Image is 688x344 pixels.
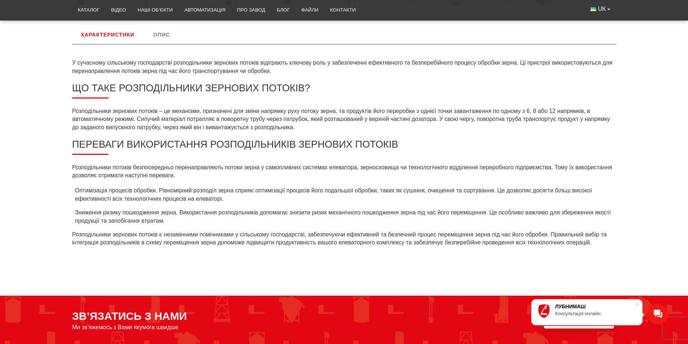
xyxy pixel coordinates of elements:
li: Оптимізація процесів обробки. Рівномірний розподіл зерна сприяє оптимізації процесів його подальш... [72,187,616,203]
button: UK [585,2,616,16]
p: Розподільники зернових потоків є незамінними помічниками у сільському господарстві, забезпечуючи ... [72,231,616,247]
p: Розподільники зернових потоків – це механізми, призначені для зміни напрямку руху потоку зерна, т... [72,107,616,131]
p: У сучасному сільському господарстві розподільники зернових потоків відіграють ключову роль у забе... [72,59,616,75]
a: Відео [105,2,132,18]
span: UK [598,5,606,13]
h2: Переваги використання розподільників зернових потоків [72,139,616,155]
a: Блог [271,2,295,18]
div: ЛУБНИМАШ [555,304,635,309]
p: Розподільники потоків безпосередньо перенаправляють потоки зерна у самопливних системах елеватора... [72,164,616,180]
div: Консультація онлайн. [555,311,635,316]
span: Ми зв’яжемось з Вами якумога швидше [72,324,179,331]
a: Наші об’єкти [132,2,178,18]
a: Про завод [231,2,271,18]
img: Українська [590,7,596,11]
li: Зниження ризику пошкодження зерна. Використання розподільників допомагає знизити ризик механічног... [72,209,616,225]
span: ЗВ’ЯЗАТИСЬ З НАМИ [72,310,187,322]
a: Опис [144,25,178,44]
h2: Що таке розподільники зернових потоків? [72,82,616,99]
a: Файли [295,2,324,18]
a: Контакти [324,2,362,18]
a: Характеристики [72,25,143,44]
a: Каталог [72,2,105,18]
a: Автоматизація [178,2,231,18]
